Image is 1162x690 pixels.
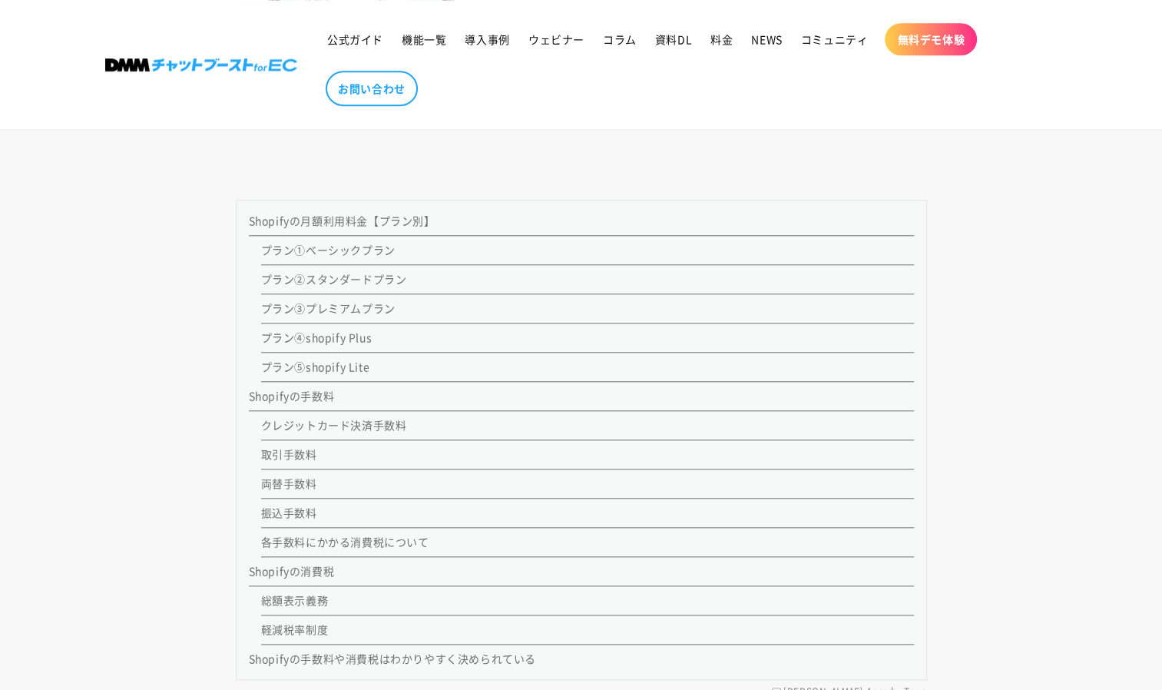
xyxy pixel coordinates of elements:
[528,32,584,46] span: ウェビナー
[261,300,396,316] a: プラン③プレミアムプラン
[751,32,782,46] span: NEWS
[801,32,869,46] span: コミュニティ
[249,651,536,666] a: Shopifyの手数料や消費税はわかりやすく決められている
[392,23,455,55] a: 機能一覧
[261,476,317,491] a: 両替手数料
[646,23,701,55] a: 資料DL
[261,271,407,287] a: プラン②スタンダードプラン
[326,71,418,106] a: お問い合わせ
[261,534,429,549] a: 各手数料にかかる消費税について
[261,622,329,637] a: 軽減税率制度
[261,505,317,520] a: 振込手数料
[519,23,594,55] a: ウェビナー
[249,563,335,579] a: Shopifyの消費税
[792,23,878,55] a: コミュニティ
[327,32,383,46] span: 公式ガイド
[603,32,637,46] span: コラム
[249,213,435,228] a: Shopifyの月額利用料金【プラン別】
[710,32,733,46] span: 料金
[261,592,329,608] a: 総額表示義務
[261,359,370,374] a: プラン⑤shopify Lite
[655,32,692,46] span: 資料DL
[261,330,372,345] a: プラン④shopify Plus
[402,32,446,46] span: 機能一覧
[465,32,509,46] span: 導入事例
[261,417,407,433] a: クレジットカード決済手数料
[742,23,791,55] a: NEWS
[594,23,646,55] a: コラム
[261,446,317,462] a: 取引手数料
[701,23,742,55] a: 料金
[318,23,392,55] a: 公式ガイド
[249,388,335,403] a: Shopifyの手数料
[455,23,518,55] a: 導入事例
[105,58,297,71] img: 株式会社DMM Boost
[261,242,396,257] a: プラン①ベーシックプラン
[338,81,406,95] span: お問い合わせ
[897,32,965,46] span: 無料デモ体験
[885,23,977,55] a: 無料デモ体験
